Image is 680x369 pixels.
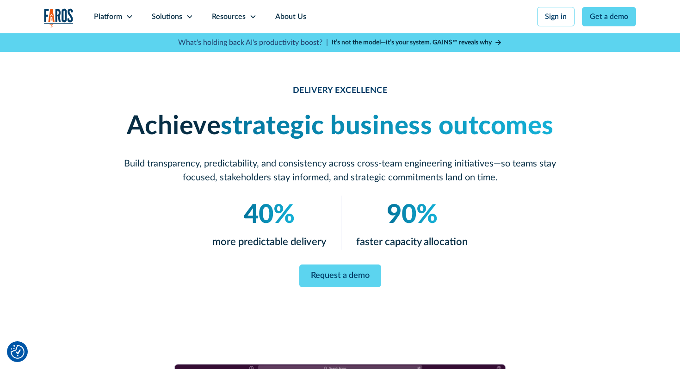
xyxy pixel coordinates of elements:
[293,86,388,95] strong: DELIVERY EXCELLENCE
[537,7,575,26] a: Sign in
[44,8,74,27] img: Logo of the analytics and reporting company Faros.
[356,234,468,250] p: faster capacity allocation
[244,202,295,228] em: 40%
[127,113,221,139] strong: Achieve
[11,345,25,359] button: Cookie Settings
[582,7,636,26] a: Get a demo
[212,11,246,22] div: Resources
[11,345,25,359] img: Revisit consent button
[118,157,562,184] p: Build transparency, predictability, and consistency across cross-team engineering initiatives—so ...
[332,39,492,46] strong: It’s not the model—it’s your system. GAINS™ reveals why
[44,8,74,27] a: home
[221,113,554,139] em: strategic business outcomes
[212,234,326,250] p: more predictable delivery
[178,37,328,48] p: What's holding back AI's productivity boost? |
[152,11,182,22] div: Solutions
[94,11,122,22] div: Platform
[387,202,438,228] em: 90%
[299,264,381,287] a: Request a demo
[332,38,502,48] a: It’s not the model—it’s your system. GAINS™ reveals why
